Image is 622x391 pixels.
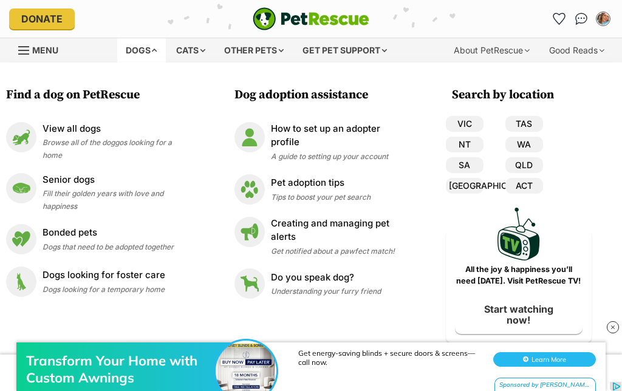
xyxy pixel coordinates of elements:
[234,268,409,299] a: Do you speak dog? Do you speak dog? Understanding your furry friend
[43,242,174,251] span: Dogs that need to be adopted together
[505,157,543,173] a: QLD
[6,224,36,254] img: Bonded pets
[43,226,174,240] p: Bonded pets
[6,173,36,203] img: Senior dogs
[446,137,484,152] a: NT
[294,38,395,63] div: Get pet support
[234,217,265,247] img: Creating and managing pet alerts
[234,122,409,162] a: How to set up an adopter profile How to set up an adopter profile A guide to setting up your account
[446,178,484,194] a: [GEOGRAPHIC_DATA]
[234,217,409,257] a: Creating and managing pet alerts Creating and managing pet alerts Get notified about a pawfect ma...
[550,9,569,29] a: Favourites
[168,38,214,63] div: Cats
[452,87,592,104] h3: Search by location
[271,246,395,256] span: Get notified about a pawfect match!
[43,122,192,136] p: View all dogs
[234,87,415,104] h3: Dog adoption assistance
[505,116,543,132] a: TAS
[298,30,480,49] div: Get energy-saving blinds + secure doors & screens—call now.
[234,174,409,205] a: Pet adoption tips Pet adoption tips Tips to boost your pet search
[6,173,192,212] a: Senior dogs Senior dogs Fill their golden years with love and happiness
[6,224,192,254] a: Bonded pets Bonded pets Dogs that need to be adopted together
[271,287,381,296] span: Understanding your furry friend
[43,189,163,211] span: Fill their golden years with love and happiness
[6,122,36,152] img: View all dogs
[575,13,588,25] img: chat-41dd97257d64d25036548639549fe6c8038ab92f7586957e7f3b1b290dea8141.svg
[253,7,369,30] a: PetRescue
[253,7,369,30] img: logo-e224e6f780fb5917bec1dbf3a21bbac754714ae5b6737aabdf751b685950b380.svg
[541,38,613,63] div: Good Reads
[271,122,409,149] p: How to set up an adopter profile
[43,285,165,294] span: Dogs looking for a temporary home
[493,34,596,49] button: Learn More
[445,38,538,63] div: About PetRescue
[446,157,484,173] a: SA
[271,271,381,285] p: Do you speak dog?
[6,87,198,104] h3: Find a dog on PetRescue
[43,173,192,187] p: Senior dogs
[43,138,172,160] span: Browse all of the doggos looking for a home
[234,122,265,152] img: How to set up an adopter profile
[494,59,596,75] div: Sponsored by [PERSON_NAME] & Screens
[607,321,619,333] img: close_rtb.svg
[216,38,292,63] div: Other pets
[26,34,220,68] div: Transform Your Home with Custom Awnings
[6,122,192,161] a: View all dogs View all dogs Browse all of the doggos looking for a home
[234,174,265,205] img: Pet adoption tips
[505,178,543,194] a: ACT
[550,9,613,29] ul: Account quick links
[271,192,371,202] span: Tips to boost your pet search
[18,38,67,60] a: Menu
[455,264,583,287] p: All the joy & happiness you’ll need [DATE]. Visit PetRescue TV!
[271,217,409,244] p: Creating and managing pet alerts
[117,38,166,63] div: Dogs
[216,22,276,83] img: Transform Your Home with Custom Awnings
[32,45,58,55] span: Menu
[455,295,583,335] a: Start watching now!
[234,268,265,299] img: Do you speak dog?
[572,9,591,29] a: Conversations
[43,268,165,282] p: Dogs looking for foster care
[497,208,540,260] img: PetRescue TV logo
[505,137,543,152] a: WA
[593,9,613,29] button: My account
[9,8,75,29] a: Donate
[597,13,609,25] img: Rachael Sullivan profile pic
[446,116,484,132] a: VIC
[6,267,36,297] img: Dogs looking for foster care
[271,152,388,161] span: A guide to setting up your account
[6,267,192,297] a: Dogs looking for foster care Dogs looking for foster care Dogs looking for a temporary home
[271,176,371,190] p: Pet adoption tips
